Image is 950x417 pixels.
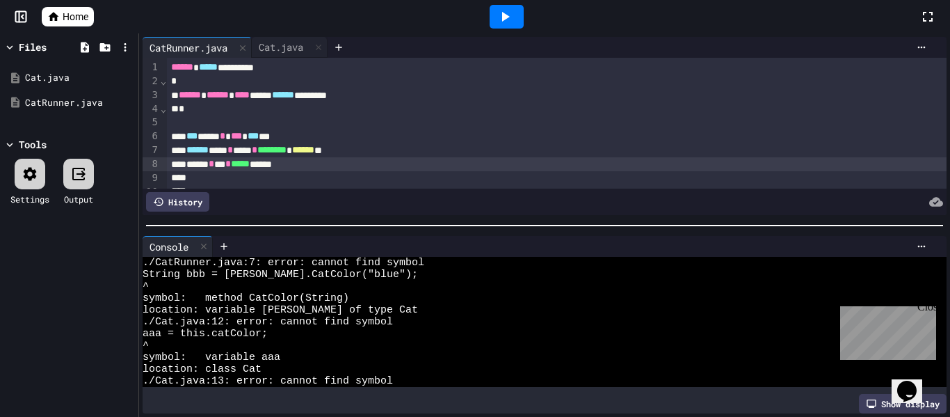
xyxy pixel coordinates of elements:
div: CatRunner.java [143,37,252,58]
div: 5 [143,116,160,129]
div: 6 [143,129,160,143]
div: 7 [143,143,160,157]
div: Cat.java [252,37,328,58]
iframe: chat widget [892,361,936,403]
div: Show display [859,394,947,414]
div: 9 [143,171,160,185]
span: location: variable [PERSON_NAME] of type Cat [143,304,418,316]
div: 8 [143,157,160,171]
div: Console [143,236,213,257]
span: ./Cat.java:13: error: cannot find symbol [143,375,393,387]
a: Home [42,7,94,26]
iframe: chat widget [835,301,936,360]
div: Cat.java [252,40,310,54]
span: Fold line [160,75,167,86]
div: Settings [10,193,49,205]
div: 1 [143,61,160,74]
div: CatRunner.java [25,96,134,110]
div: 4 [143,102,160,116]
div: Cat.java [25,71,134,85]
div: 2 [143,74,160,88]
span: Home [63,10,88,24]
span: ./CatRunner.java:7: error: cannot find symbol [143,257,424,269]
span: ^ [143,281,149,292]
span: String bbb = [PERSON_NAME].CatColor("blue"); [143,269,418,281]
div: 3 [143,88,160,102]
span: location: class Cat [143,363,261,375]
div: Output [64,193,93,205]
div: Console [143,239,195,254]
span: symbol: variable aaa [143,352,280,363]
span: aaa = this.catColor; [143,328,268,340]
span: ^ [143,340,149,352]
span: Fold line [160,103,167,114]
div: Chat with us now!Close [6,6,96,88]
div: CatRunner.java [143,40,234,55]
span: symbol: method CatColor(String) [143,292,349,304]
div: Tools [19,137,47,152]
span: ./Cat.java:12: error: cannot find symbol [143,316,393,328]
div: Files [19,40,47,54]
div: 10 [143,185,160,199]
div: History [146,192,209,212]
